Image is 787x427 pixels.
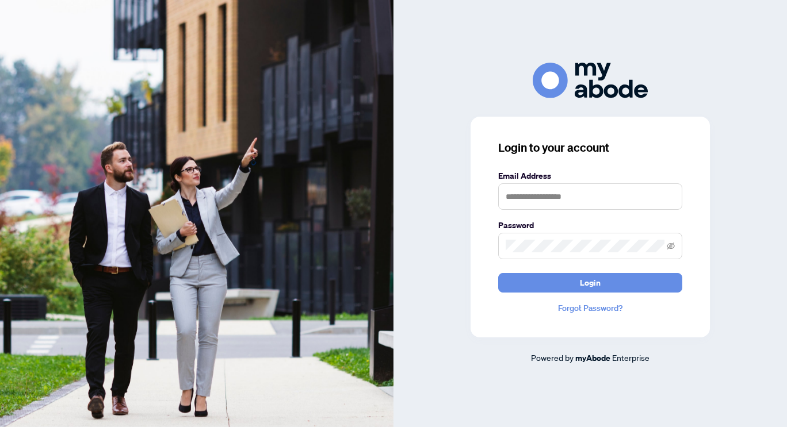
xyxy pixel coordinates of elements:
button: Login [498,273,682,293]
img: ma-logo [533,63,648,98]
label: Email Address [498,170,682,182]
a: Forgot Password? [498,302,682,314]
h3: Login to your account [498,140,682,156]
label: Password [498,219,682,232]
a: myAbode [575,352,610,364]
span: Login [580,274,601,292]
span: Enterprise [612,352,650,363]
span: eye-invisible [667,242,675,250]
span: Powered by [531,352,574,363]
